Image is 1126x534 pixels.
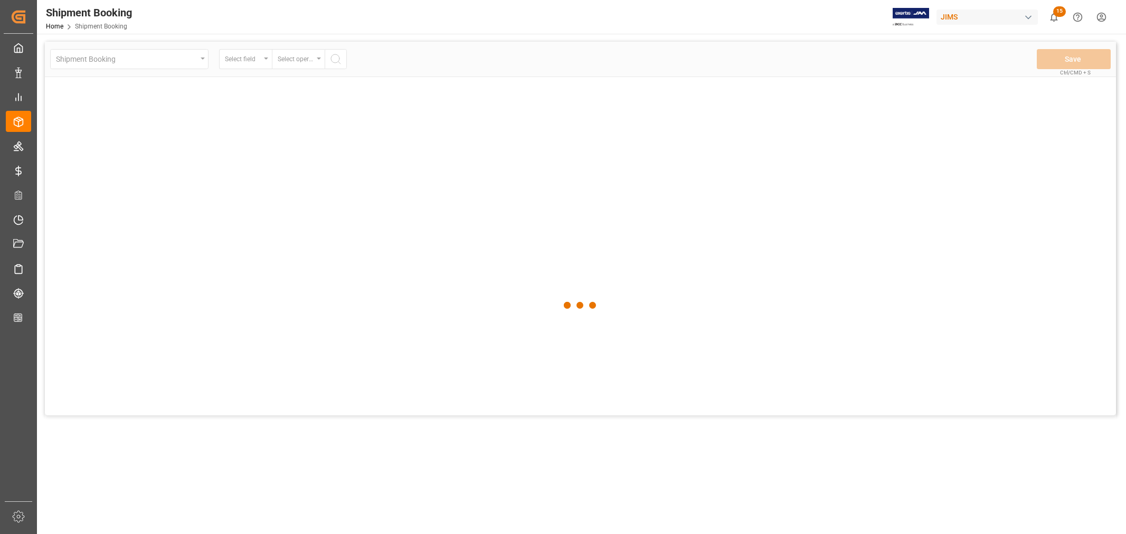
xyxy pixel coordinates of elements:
span: 15 [1053,6,1066,17]
a: Home [46,23,63,30]
div: Shipment Booking [46,5,132,21]
button: JIMS [936,7,1042,27]
div: JIMS [936,9,1038,25]
button: Help Center [1066,5,1090,29]
img: Exertis%20JAM%20-%20Email%20Logo.jpg_1722504956.jpg [893,8,929,26]
button: show 15 new notifications [1042,5,1066,29]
